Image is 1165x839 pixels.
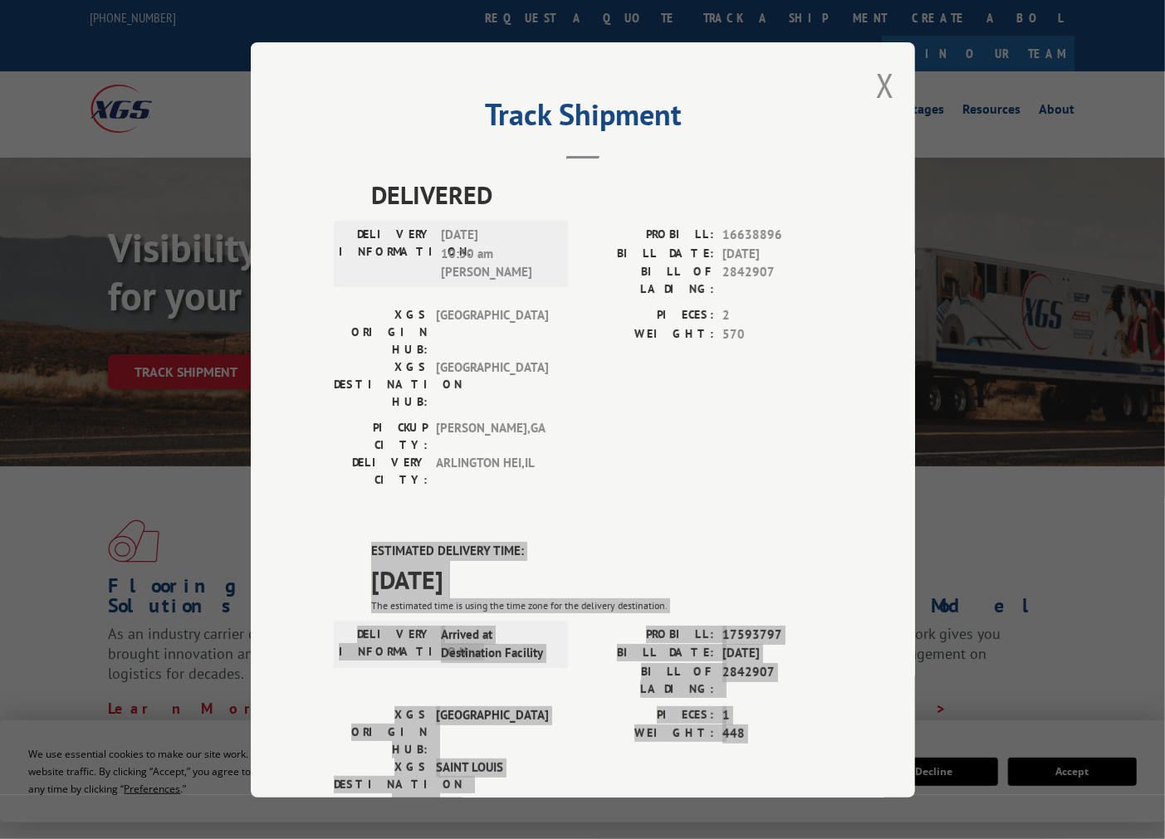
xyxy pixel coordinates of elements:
span: [DATE] 10:30 am [PERSON_NAME] [441,226,553,282]
label: BILL DATE: [583,244,714,263]
label: PICKUP CITY: [334,419,428,454]
span: 2842907 [722,263,832,298]
label: PROBILL: [583,226,714,245]
span: 570 [722,324,832,344]
label: ESTIMATED DELIVERY TIME: [371,542,832,561]
label: DELIVERY CITY: [334,454,428,489]
label: BILL OF LADING: [583,263,714,298]
span: 17593797 [722,625,832,644]
label: BILL DATE: [583,644,714,663]
label: PIECES: [583,306,714,325]
span: 448 [722,724,832,744]
span: 1 [722,705,832,724]
h2: Track Shipment [334,103,832,134]
label: XGS ORIGIN HUB: [334,705,428,758]
label: PROBILL: [583,625,714,644]
span: [DATE] [371,560,832,598]
span: 2 [722,306,832,325]
span: [GEOGRAPHIC_DATA] [436,359,548,411]
label: DELIVERY INFORMATION: [339,226,433,282]
span: [GEOGRAPHIC_DATA] [436,306,548,359]
label: WEIGHT: [583,724,714,744]
span: [GEOGRAPHIC_DATA] [436,705,548,758]
label: DELIVERY INFORMATION: [339,625,433,662]
label: XGS ORIGIN HUB: [334,306,428,359]
label: PIECES: [583,705,714,724]
span: 16638896 [722,226,832,245]
button: Close modal [876,63,894,107]
span: [PERSON_NAME] , GA [436,419,548,454]
label: BILL OF LADING: [583,662,714,697]
span: [DATE] [722,644,832,663]
span: DELIVERED [371,176,832,213]
span: 2842907 [722,662,832,697]
label: XGS DESTINATION HUB: [334,359,428,411]
span: Arrived at Destination Facility [441,625,553,662]
label: WEIGHT: [583,324,714,344]
span: [DATE] [722,244,832,263]
span: SAINT LOUIS [436,758,548,810]
span: ARLINGTON HEI , IL [436,454,548,489]
div: The estimated time is using the time zone for the delivery destination. [371,598,832,612]
label: XGS DESTINATION HUB: [334,758,428,810]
